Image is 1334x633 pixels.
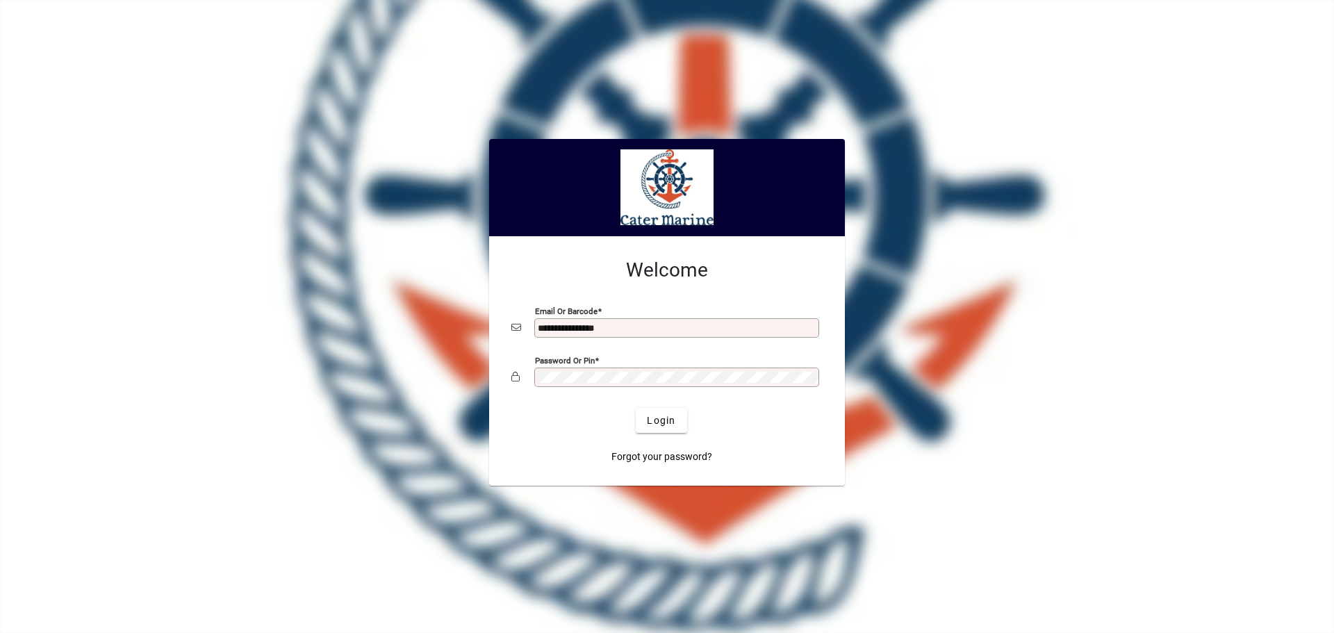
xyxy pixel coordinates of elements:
[647,413,675,428] span: Login
[636,408,686,433] button: Login
[606,444,718,469] a: Forgot your password?
[535,356,595,365] mat-label: Password or Pin
[611,450,712,464] span: Forgot your password?
[535,306,598,316] mat-label: Email or Barcode
[511,258,823,282] h2: Welcome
